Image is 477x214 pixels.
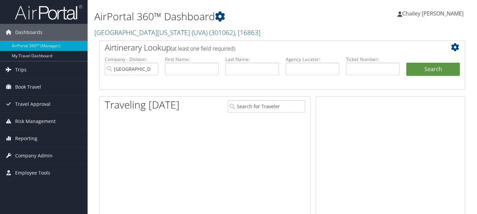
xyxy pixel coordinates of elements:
h1: Traveling [DATE] [105,98,180,112]
label: Last Name: [225,56,279,63]
label: First Name: [165,56,219,63]
span: Dashboards [15,24,42,41]
span: Employee Tools [15,164,50,181]
span: , [ 16863 ] [235,28,260,37]
span: Trips [15,61,27,78]
h1: AirPortal 360™ Dashboard [94,9,345,24]
button: Search [406,63,460,76]
input: Search for Traveler [228,100,306,113]
label: Company - Division: [105,56,158,63]
span: (at least one field required) [171,45,235,52]
label: Ticket Number: [346,56,400,63]
span: Reporting [15,130,37,147]
span: Risk Management [15,113,56,130]
span: Book Travel [15,79,41,95]
span: ( 301062 ) [209,28,235,37]
img: airportal-logo.png [15,4,82,20]
label: Agency Locator: [286,56,339,63]
a: Chailey [PERSON_NAME] [397,3,470,24]
h2: Airtinerary Lookup [105,42,430,53]
span: Chailey [PERSON_NAME] [402,10,464,17]
span: Company Admin [15,147,53,164]
span: Travel Approval [15,96,51,113]
a: [GEOGRAPHIC_DATA][US_STATE] (UVA) [94,28,260,37]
